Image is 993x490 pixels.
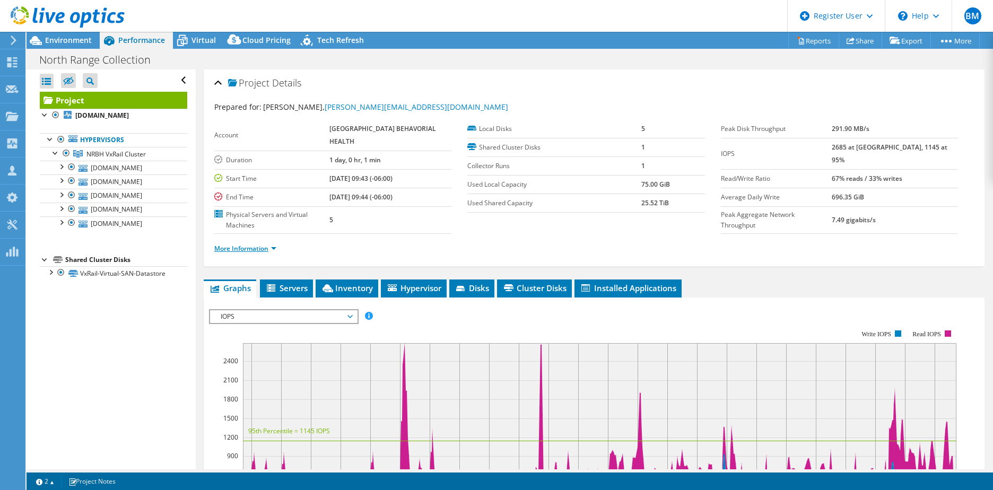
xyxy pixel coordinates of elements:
[272,76,301,89] span: Details
[721,209,832,231] label: Peak Aggregate Network Throughput
[61,475,123,488] a: Project Notes
[118,35,165,45] span: Performance
[832,215,876,224] b: 7.49 gigabits/s
[467,179,641,190] label: Used Local Capacity
[641,180,670,189] b: 75.00 GiB
[721,148,832,159] label: IOPS
[45,35,92,45] span: Environment
[86,150,146,159] span: NRBH VxRail Cluster
[317,35,364,45] span: Tech Refresh
[329,155,381,164] b: 1 day, 0 hr, 1 min
[930,32,980,49] a: More
[265,283,308,293] span: Servers
[832,174,902,183] b: 67% reads / 33% writes
[467,124,641,134] label: Local Disks
[223,414,238,423] text: 1500
[214,192,329,203] label: End Time
[29,475,62,488] a: 2
[40,203,187,216] a: [DOMAIN_NAME]
[40,133,187,147] a: Hypervisors
[40,161,187,174] a: [DOMAIN_NAME]
[467,198,641,208] label: Used Shared Capacity
[721,192,832,203] label: Average Daily Write
[580,283,676,293] span: Installed Applications
[325,102,508,112] a: [PERSON_NAME][EMAIL_ADDRESS][DOMAIN_NAME]
[386,283,441,293] span: Hypervisor
[227,451,238,460] text: 900
[214,209,329,231] label: Physical Servers and Virtual Machines
[641,124,645,133] b: 5
[242,35,291,45] span: Cloud Pricing
[467,161,641,171] label: Collector Runs
[40,92,187,109] a: Project
[788,32,839,49] a: Reports
[721,173,832,184] label: Read/Write Ratio
[65,253,187,266] div: Shared Cluster Disks
[832,192,864,202] b: 696.35 GiB
[248,426,330,435] text: 95th Percentile = 1145 IOPS
[832,124,869,133] b: 291.90 MB/s
[228,78,269,89] span: Project
[321,283,373,293] span: Inventory
[721,124,832,134] label: Peak Disk Throughput
[898,11,908,21] svg: \n
[641,143,645,152] b: 1
[191,35,216,45] span: Virtual
[502,283,567,293] span: Cluster Disks
[455,283,489,293] span: Disks
[223,395,238,404] text: 1800
[641,198,669,207] b: 25.52 TiB
[75,111,129,120] b: [DOMAIN_NAME]
[214,155,329,165] label: Duration
[329,192,393,202] b: [DATE] 09:44 (-06:00)
[34,54,167,66] h1: North Range Collection
[964,7,981,24] span: BM
[263,102,508,112] span: [PERSON_NAME],
[40,109,187,122] a: [DOMAIN_NAME]
[832,143,947,164] b: 2685 at [GEOGRAPHIC_DATA], 1145 at 95%
[40,216,187,230] a: [DOMAIN_NAME]
[329,215,333,224] b: 5
[329,174,393,183] b: [DATE] 09:43 (-06:00)
[839,32,882,49] a: Share
[223,375,238,384] text: 2100
[223,433,238,442] text: 1200
[861,330,891,338] text: Write IOPS
[214,244,276,253] a: More Information
[40,266,187,280] a: VxRail-Virtual-SAN-Datastore
[641,161,645,170] b: 1
[40,189,187,203] a: [DOMAIN_NAME]
[214,173,329,184] label: Start Time
[40,147,187,161] a: NRBH VxRail Cluster
[329,124,436,146] b: [GEOGRAPHIC_DATA] BEHAVORIAL HEALTH
[912,330,941,338] text: Read IOPS
[215,310,352,323] span: IOPS
[214,102,262,112] label: Prepared for:
[223,356,238,365] text: 2400
[209,283,251,293] span: Graphs
[467,142,641,153] label: Shared Cluster Disks
[214,130,329,141] label: Account
[882,32,931,49] a: Export
[40,174,187,188] a: [DOMAIN_NAME]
